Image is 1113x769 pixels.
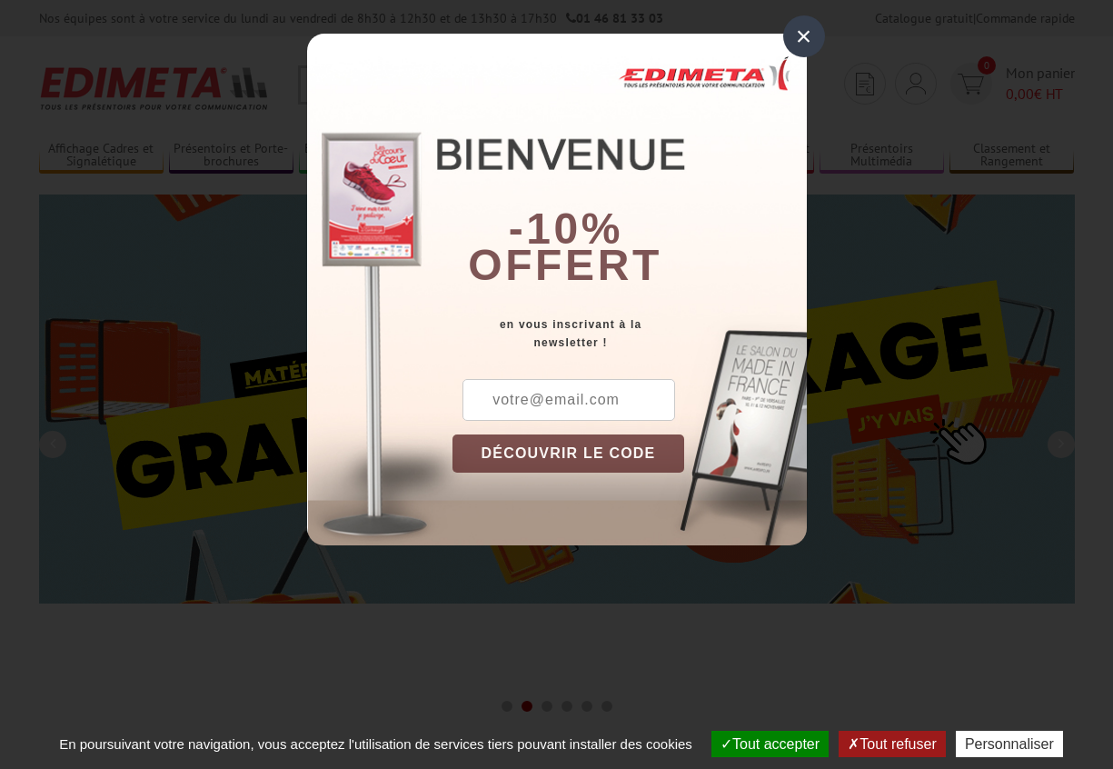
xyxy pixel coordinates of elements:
button: DÉCOUVRIR LE CODE [452,434,685,473]
button: Tout refuser [839,731,945,757]
b: -10% [509,205,623,253]
input: votre@email.com [462,379,675,421]
button: Personnaliser (fenêtre modale) [956,731,1063,757]
div: en vous inscrivant à la newsletter ! [452,315,807,352]
font: offert [468,241,662,289]
div: × [783,15,825,57]
button: Tout accepter [711,731,829,757]
span: En poursuivant votre navigation, vous acceptez l'utilisation de services tiers pouvant installer ... [50,736,701,752]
